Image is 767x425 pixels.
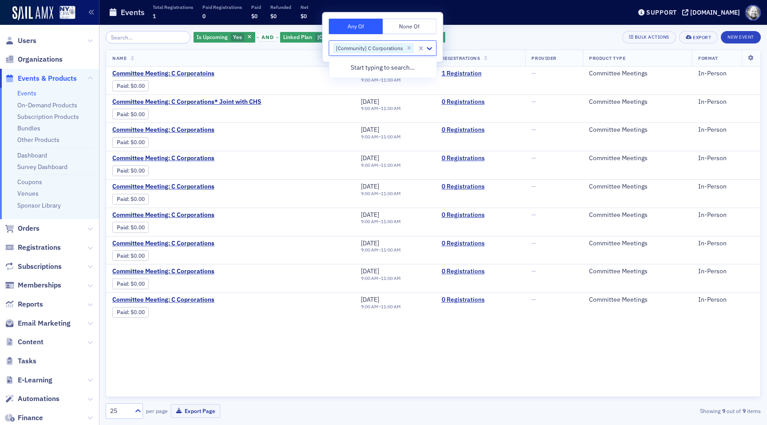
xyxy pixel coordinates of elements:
[202,12,206,20] span: 0
[117,309,130,315] span: :
[112,126,261,134] span: Committee Meeting: C Corporations
[112,109,149,119] div: Paid: 0 - $0
[361,191,401,197] div: –
[361,239,379,247] span: [DATE]
[257,34,279,41] button: and
[442,240,519,248] a: 0 Registrations
[112,98,261,106] a: Committee Meeting: C Corporations* Joint with CHS
[130,167,145,174] span: $0.00
[361,275,401,281] div: –
[698,126,754,134] div: In-Person
[112,296,261,304] a: Committee Meeting: C Coprorations
[531,98,536,106] span: —
[17,136,59,144] a: Other Products
[18,243,61,252] span: Registrations
[361,154,379,162] span: [DATE]
[283,33,312,40] span: Linked Plan
[381,105,401,111] time: 11:00 AM
[442,98,519,106] a: 0 Registrations
[112,70,261,78] a: Committee Meeting: C Corporatoins
[18,224,40,233] span: Orders
[531,267,536,275] span: —
[361,211,379,219] span: [DATE]
[146,407,168,415] label: per page
[361,162,401,168] div: –
[531,55,556,61] span: Provider
[117,280,130,287] span: :
[112,194,149,205] div: Paid: 0 - $0
[531,126,536,134] span: —
[745,5,761,20] span: Profile
[698,154,754,162] div: In-Person
[112,250,149,261] div: Paid: 0 - $0
[381,218,401,224] time: 11:00 AM
[329,19,383,34] button: Any Of
[361,303,378,310] time: 9:00 AM
[361,267,379,275] span: [DATE]
[130,111,145,118] span: $0.00
[112,240,261,248] span: Committee Meeting: C Corporations
[698,55,718,61] span: Format
[110,406,130,416] div: 25
[381,303,401,310] time: 11:00 AM
[361,126,379,134] span: [DATE]
[17,113,79,121] a: Subscription Products
[53,6,75,21] a: View Homepage
[698,296,754,304] div: In-Person
[381,162,401,168] time: 11:00 AM
[5,319,71,328] a: Email Marketing
[112,222,149,232] div: Paid: 0 - $0
[5,337,43,347] a: Content
[117,139,128,146] a: Paid
[18,74,77,83] span: Events & Products
[117,196,128,202] a: Paid
[531,239,536,247] span: —
[18,319,71,328] span: Email Marketing
[381,247,401,253] time: 11:00 AM
[112,279,149,289] div: Paid: 0 - $0
[442,268,519,275] a: 0 Registrations
[112,211,261,219] span: Committee Meeting: C Corporations
[17,89,36,97] a: Events
[589,296,686,304] div: Committee Meetings
[5,280,61,290] a: Memberships
[329,59,436,76] div: Start typing to search…
[59,6,75,20] img: SailAMX
[117,167,128,174] a: Paid
[361,219,401,224] div: –
[130,224,145,231] span: $0.00
[361,190,378,197] time: 9:00 AM
[5,262,62,272] a: Subscriptions
[682,9,743,16] button: [DOMAIN_NAME]
[589,240,686,248] div: Committee Meetings
[12,6,53,20] img: SailAMX
[531,211,536,219] span: —
[381,275,401,281] time: 11:00 AM
[589,211,686,219] div: Committee Meetings
[18,375,52,385] span: E-Learning
[698,268,754,275] div: In-Person
[381,190,401,197] time: 11:00 AM
[300,4,308,10] p: Net
[693,35,711,40] div: Export
[442,55,480,61] span: Registrations
[117,224,130,231] span: :
[361,134,401,140] div: –
[153,12,156,20] span: 1
[153,4,193,10] p: Total Registrations
[5,394,59,404] a: Automations
[130,252,145,259] span: $0.00
[202,4,242,10] p: Paid Registrations
[698,211,754,219] div: In-Person
[130,196,145,202] span: $0.00
[531,69,536,77] span: —
[18,36,36,46] span: Users
[361,77,378,83] time: 9:00 AM
[442,183,519,191] a: 0 Registrations
[690,8,740,16] div: [DOMAIN_NAME]
[741,407,747,415] strong: 9
[130,83,145,89] span: $0.00
[259,34,276,41] span: and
